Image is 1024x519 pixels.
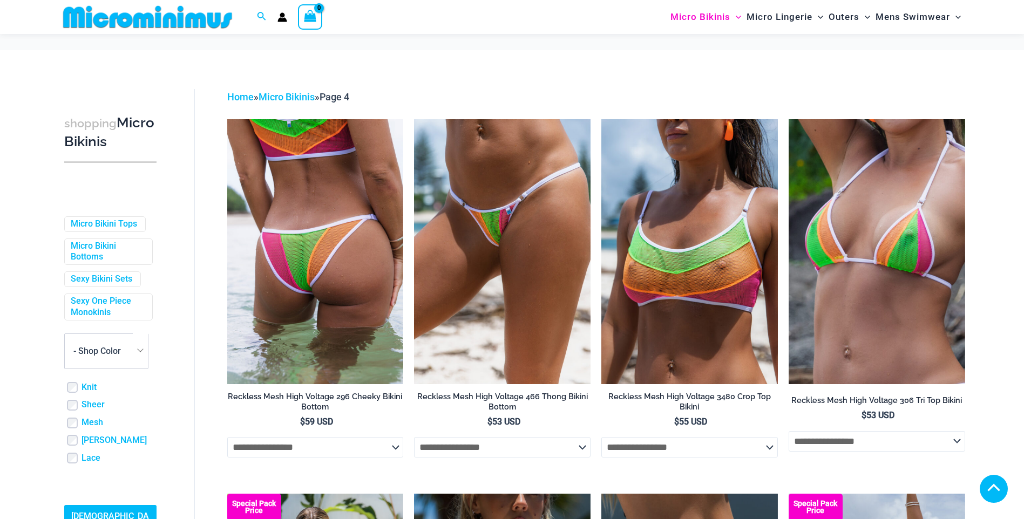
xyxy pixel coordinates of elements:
[227,119,404,384] img: Reckless Mesh High Voltage 3480 Crop Top 296 Cheeky 04
[829,3,859,31] span: Outers
[601,392,778,412] h2: Reckless Mesh High Voltage 3480 Crop Top Bikini
[744,3,826,31] a: Micro LingerieMenu ToggleMenu Toggle
[414,119,591,384] a: Reckless Mesh High Voltage 466 Thong 01Reckless Mesh High Voltage 3480 Crop Top 466 Thong 01Reckl...
[789,500,843,514] b: Special Pack Price
[227,500,281,514] b: Special Pack Price
[71,241,144,263] a: Micro Bikini Bottoms
[950,3,961,31] span: Menu Toggle
[227,392,404,412] h2: Reckless Mesh High Voltage 296 Cheeky Bikini Bottom
[666,2,966,32] nav: Site Navigation
[601,119,778,384] a: Reckless Mesh High Voltage 3480 Crop Top 01Reckless Mesh High Voltage 3480 Crop Top 02Reckless Me...
[64,333,148,369] span: - Shop Color
[670,3,730,31] span: Micro Bikinis
[876,3,950,31] span: Mens Swimwear
[277,12,287,22] a: Account icon link
[414,119,591,384] img: Reckless Mesh High Voltage 466 Thong 01
[789,395,965,406] h2: Reckless Mesh High Voltage 306 Tri Top Bikini
[259,91,315,103] a: Micro Bikinis
[747,3,812,31] span: Micro Lingerie
[859,3,870,31] span: Menu Toggle
[227,392,404,416] a: Reckless Mesh High Voltage 296 Cheeky Bikini Bottom
[300,416,333,427] bdi: 59 USD
[789,119,965,384] img: Reckless Mesh High Voltage 306 Tri Top 01
[227,91,254,103] a: Home
[674,416,679,427] span: $
[487,416,492,427] span: $
[487,416,520,427] bdi: 53 USD
[601,392,778,416] a: Reckless Mesh High Voltage 3480 Crop Top Bikini
[82,453,100,464] a: Lace
[674,416,707,427] bdi: 55 USD
[71,296,144,318] a: Sexy One Piece Monokinis
[789,395,965,409] a: Reckless Mesh High Voltage 306 Tri Top Bikini
[64,117,117,130] span: shopping
[64,114,157,151] h3: Micro Bikinis
[73,346,121,356] span: - Shop Color
[873,3,964,31] a: Mens SwimwearMenu ToggleMenu Toggle
[59,5,236,29] img: MM SHOP LOGO FLAT
[862,410,866,420] span: $
[414,392,591,412] h2: Reckless Mesh High Voltage 466 Thong Bikini Bottom
[82,417,103,428] a: Mesh
[65,334,148,368] span: - Shop Color
[812,3,823,31] span: Menu Toggle
[320,91,349,103] span: Page 4
[227,91,349,103] span: » »
[227,119,404,384] a: Reckless Mesh High Voltage 296 Cheeky 01Reckless Mesh High Voltage 3480 Crop Top 296 Cheeky 04Rec...
[789,119,965,384] a: Reckless Mesh High Voltage 306 Tri Top 01Reckless Mesh High Voltage 306 Tri Top 466 Thong 04Reckl...
[71,274,132,285] a: Sexy Bikini Sets
[82,399,105,411] a: Sheer
[414,392,591,416] a: Reckless Mesh High Voltage 466 Thong Bikini Bottom
[862,410,894,420] bdi: 53 USD
[82,382,97,393] a: Knit
[668,3,744,31] a: Micro BikinisMenu ToggleMenu Toggle
[730,3,741,31] span: Menu Toggle
[826,3,873,31] a: OutersMenu ToggleMenu Toggle
[300,416,305,427] span: $
[82,435,147,446] a: [PERSON_NAME]
[601,119,778,384] img: Reckless Mesh High Voltage 3480 Crop Top 01
[257,10,267,24] a: Search icon link
[298,4,323,29] a: View Shopping Cart, empty
[71,218,137,230] a: Micro Bikini Tops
